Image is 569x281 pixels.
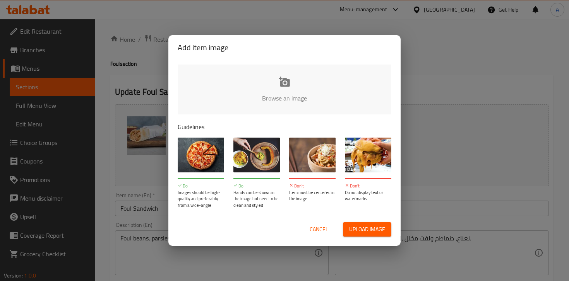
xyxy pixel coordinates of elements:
img: guide-img-4@3x.jpg [345,138,391,172]
img: guide-img-3@3x.jpg [289,138,336,172]
p: Images should be high-quality and preferably from a wide-angle [178,189,224,209]
h2: Add item image [178,41,391,54]
button: Cancel [307,222,331,237]
p: Do [233,183,280,189]
p: Guidelines [178,122,391,131]
p: Item must be centered in the image [289,189,336,202]
p: Don't [289,183,336,189]
span: Cancel [310,225,328,234]
p: Don't [345,183,391,189]
button: Upload image [343,222,391,237]
span: Upload image [349,225,385,234]
img: guide-img-2@3x.jpg [233,138,280,172]
img: guide-img-1@3x.jpg [178,138,224,172]
p: Do [178,183,224,189]
p: Hands can be shown in the image but need to be clean and styled [233,189,280,209]
p: Do not display text or watermarks [345,189,391,202]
